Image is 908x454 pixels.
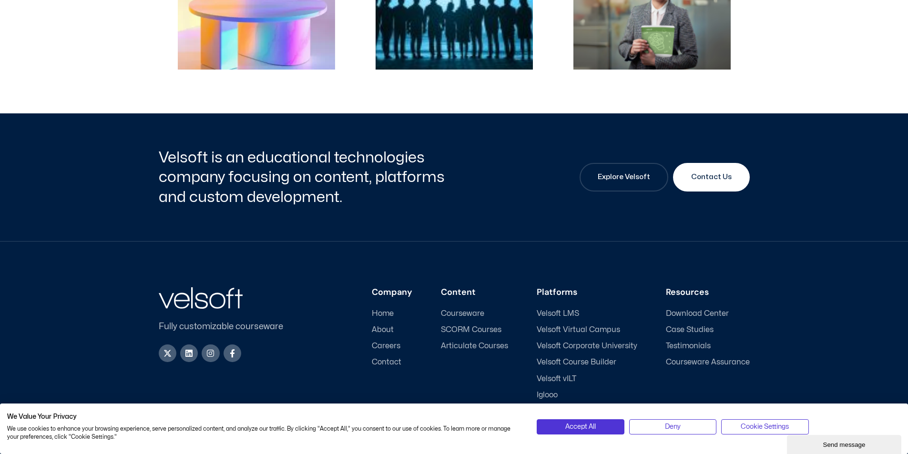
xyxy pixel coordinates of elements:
p: Fully customizable courseware [159,320,299,333]
iframe: chat widget [787,433,903,454]
a: Explore Velsoft [580,163,668,192]
a: Courseware [441,309,508,318]
h3: Platforms [537,287,637,298]
span: Velsoft LMS [537,309,579,318]
a: About [372,325,412,334]
button: Accept all cookies [537,419,624,434]
span: Courseware [441,309,484,318]
span: Careers [372,342,400,351]
span: Home [372,309,394,318]
a: Contact Us [673,163,750,192]
h3: Company [372,287,412,298]
span: Deny [665,422,681,432]
span: Explore Velsoft [598,172,650,183]
a: Testimonials [666,342,750,351]
span: Testimonials [666,342,711,351]
span: Velsoft vILT [537,374,576,383]
a: Velsoft Virtual Campus [537,325,637,334]
span: Cookie Settings [741,422,789,432]
span: Download Center [666,309,729,318]
h3: Content [441,287,508,298]
h2: Velsoft is an educational technologies company focusing on content, platforms and custom developm... [159,148,452,207]
span: Velsoft Course Builder [537,358,616,367]
p: We use cookies to enhance your browsing experience, serve personalized content, and analyze our t... [7,425,522,441]
span: Accept All [565,422,596,432]
a: Velsoft vILT [537,374,637,383]
span: Contact [372,358,401,367]
span: SCORM Courses [441,325,501,334]
a: Velsoft Corporate University [537,342,637,351]
button: Deny all cookies [629,419,716,434]
a: Articulate Courses [441,342,508,351]
a: Velsoft Course Builder [537,358,637,367]
h3: Resources [666,287,750,298]
span: Velsoft Virtual Campus [537,325,620,334]
span: About [372,325,394,334]
a: SCORM Courses [441,325,508,334]
a: Velsoft LMS [537,309,637,318]
span: Contact Us [691,172,732,183]
span: Iglooo [537,391,558,400]
a: Iglooo [537,391,637,400]
span: Case Studies [666,325,714,334]
a: Download Center [666,309,750,318]
a: Careers [372,342,412,351]
a: Case Studies [666,325,750,334]
a: Courseware Assurance [666,358,750,367]
a: Contact [372,358,412,367]
button: Adjust cookie preferences [721,419,808,434]
a: Home [372,309,412,318]
h2: We Value Your Privacy [7,413,522,421]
